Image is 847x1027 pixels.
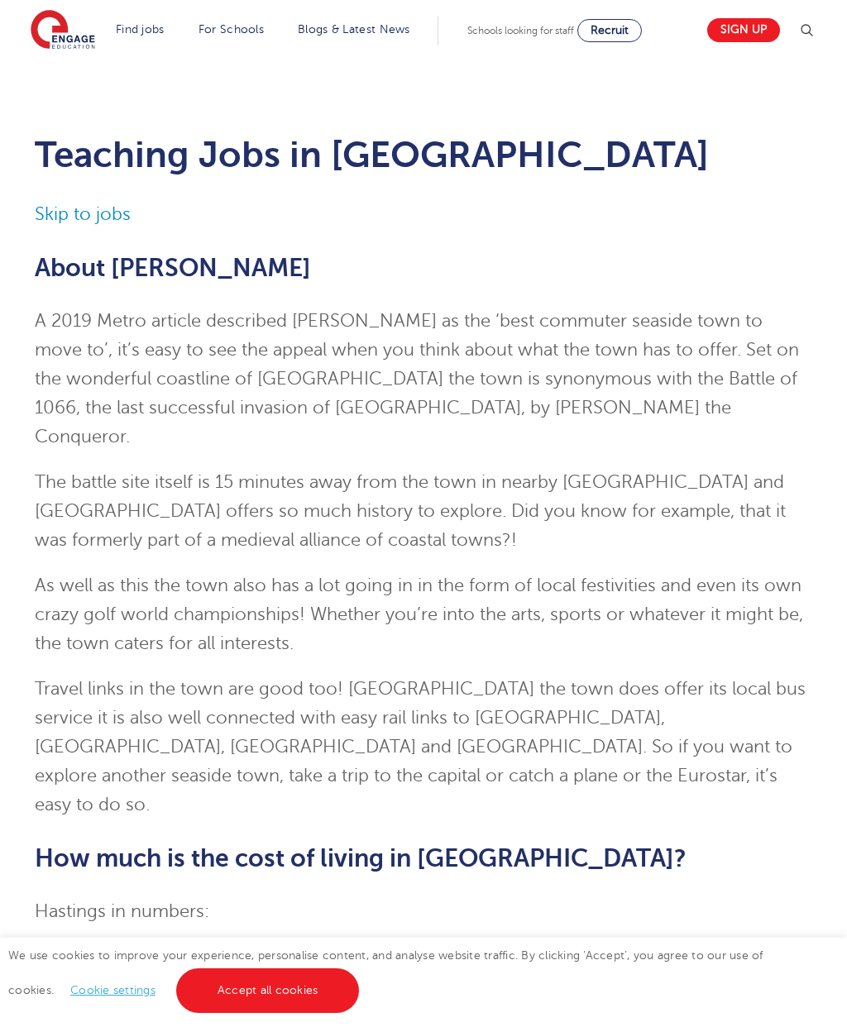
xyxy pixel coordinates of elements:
img: Engage Education [31,10,95,51]
a: Cookie settings [70,984,156,996]
a: Blogs & Latest News [298,23,410,36]
a: Find jobs [116,23,165,36]
span: About [PERSON_NAME] [35,254,311,282]
span: Schools looking for staff [467,25,574,36]
a: Skip to jobs [35,204,131,224]
a: Accept all cookies [176,968,360,1013]
a: Sign up [707,18,780,42]
span: We use cookies to improve your experience, personalise content, and analyse website traffic. By c... [8,949,763,996]
span: Recruit [591,24,629,36]
span: The battle site itself is 15 minutes away from the town in nearby [GEOGRAPHIC_DATA] and [GEOGRAPH... [35,472,786,550]
a: Recruit [577,19,642,42]
span: Travel links in the town are good too! [GEOGRAPHIC_DATA] the town does offer its local bus servic... [35,679,806,814]
span: Hastings in numbers: [35,901,209,921]
a: For Schools [199,23,264,36]
h1: Teaching Jobs in [GEOGRAPHIC_DATA] [35,134,812,175]
span: As well as this the town also has a lot going in in the form of local festivities and even its ow... [35,576,803,653]
span: A 2019 Metro article described [PERSON_NAME] as the ‘best commuter seaside town to move to’, it’s... [35,311,799,447]
span: How much is the cost of living in [GEOGRAPHIC_DATA]? [35,844,687,872]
